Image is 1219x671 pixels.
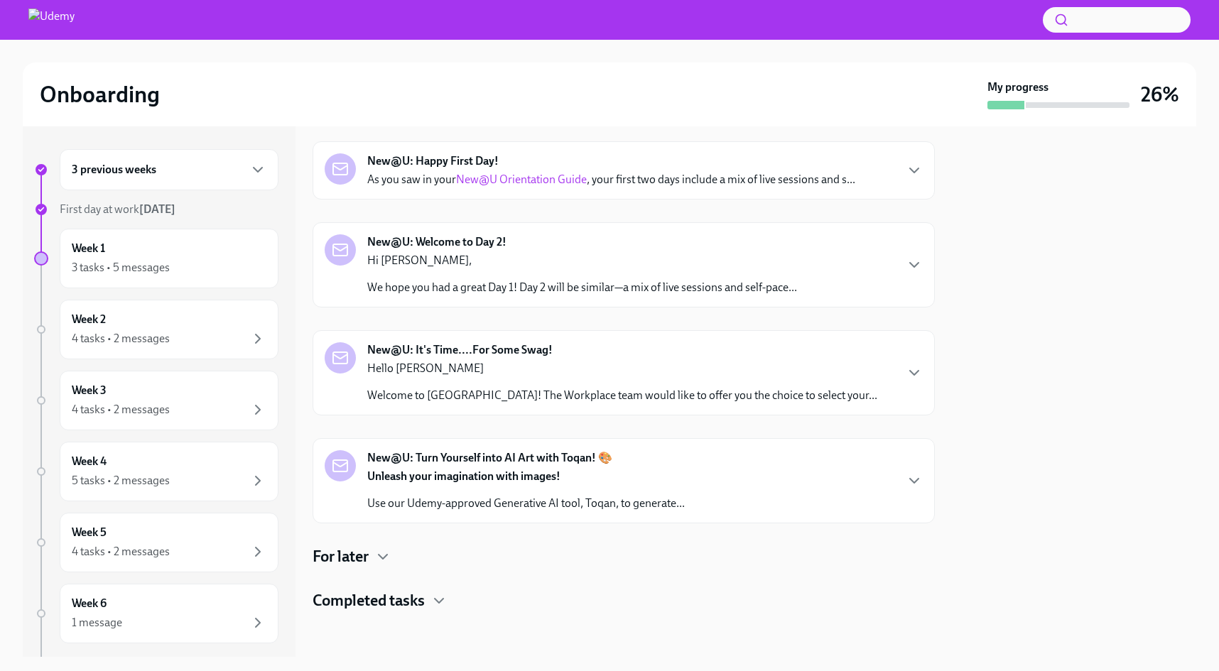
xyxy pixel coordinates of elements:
strong: [DATE] [139,655,175,669]
h6: Week 1 [72,241,105,256]
a: Week 54 tasks • 2 messages [34,513,278,572]
p: Welcome to [GEOGRAPHIC_DATA]! The Workplace team would like to offer you the choice to select you... [367,388,877,403]
div: 1 message [72,615,122,631]
strong: New@U: Happy First Day! [367,153,499,169]
div: 4 tasks • 2 messages [72,402,170,418]
strong: Unleash your imagination with images! [367,469,560,483]
img: Udemy [28,9,75,31]
h6: Week 4 [72,454,107,469]
a: Week 45 tasks • 2 messages [34,442,278,501]
a: Week 13 tasks • 5 messages [34,229,278,288]
a: First day at work[DATE] [34,202,278,217]
strong: My progress [987,80,1049,95]
div: 5 tasks • 2 messages [72,473,170,489]
div: 3 previous weeks [60,149,278,190]
div: 4 tasks • 2 messages [72,331,170,347]
strong: [DATE] [139,202,175,216]
p: Hi [PERSON_NAME], [367,253,797,268]
span: First day at work [60,202,175,216]
p: We hope you had a great Day 1! Day 2 will be similar—a mix of live sessions and self-pace... [367,280,797,295]
div: For later [313,546,935,567]
h4: For later [313,546,369,567]
h4: Completed tasks [313,590,425,611]
h3: 26% [1141,82,1179,107]
a: Week 61 message [34,584,278,643]
div: Completed tasks [313,590,935,611]
div: 4 tasks • 2 messages [72,544,170,560]
div: 3 tasks • 5 messages [72,260,170,276]
p: Hello [PERSON_NAME] [367,361,877,376]
h6: Week 3 [72,383,107,398]
h2: Onboarding [40,80,160,109]
span: Experience ends [60,655,175,669]
p: As you saw in your , your first two days include a mix of live sessions and s... [367,172,855,187]
a: Week 24 tasks • 2 messages [34,300,278,359]
h6: Week 2 [72,312,106,327]
p: Use our Udemy-approved Generative AI tool, Toqan, to generate... [367,496,685,511]
strong: New@U: Welcome to Day 2! [367,234,506,250]
a: New@U Orientation Guide [456,173,587,186]
h6: Week 6 [72,596,107,611]
h6: Week 5 [72,525,107,540]
h6: 3 previous weeks [72,162,156,178]
strong: New@U: It's Time....For Some Swag! [367,342,553,358]
strong: New@U: Turn Yourself into AI Art with Toqan! 🎨 [367,450,612,466]
a: Week 34 tasks • 2 messages [34,371,278,430]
